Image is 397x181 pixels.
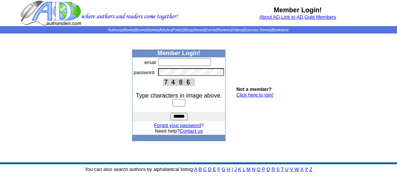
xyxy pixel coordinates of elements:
a: O [257,166,260,172]
a: Events [205,28,216,32]
a: Gold Members [304,14,336,20]
a: J [234,166,237,172]
a: S [276,166,280,172]
a: F [217,166,220,172]
font: email [144,60,156,65]
a: V [290,166,293,172]
a: Books [135,28,146,32]
b: Member Login! [157,50,200,56]
a: Click here to join! [236,92,273,98]
a: Reviews [217,28,231,32]
a: Blogs [184,28,193,32]
b: Not a member? [236,86,272,92]
a: U [285,166,288,172]
font: password [134,70,154,75]
a: M [247,166,251,172]
a: Forgot your password [154,123,201,128]
a: W [294,166,299,172]
span: | | | | | | | | | | | | [108,28,289,32]
a: Contact us [180,128,203,134]
a: Z [309,166,312,172]
a: I [232,166,233,172]
a: N [252,166,255,172]
a: P [262,166,265,172]
a: A [194,166,197,172]
a: Articles [159,28,172,32]
a: Stories [147,28,158,32]
font: Type characters in image above. [136,92,222,99]
img: This Is CAPTCHA Image [163,78,195,86]
a: Authors [108,28,121,32]
b: Member Login! [274,6,322,14]
a: About AD [259,14,280,20]
font: ? [154,123,204,128]
a: Y [305,166,308,172]
a: C [203,166,206,172]
a: H [227,166,230,172]
font: Need help? [155,128,203,134]
a: X [300,166,304,172]
a: R [272,166,275,172]
font: , , [259,14,336,20]
a: K [238,166,241,172]
a: T [281,166,284,172]
a: eBooks [122,28,134,32]
a: Poetry [172,28,183,32]
font: You can also search authors by alphabetical listing: [85,166,313,172]
a: Bookstore [272,28,289,32]
a: B [199,166,202,172]
a: E [213,166,216,172]
a: News [195,28,204,32]
a: Link to AD [281,14,303,20]
a: Q [266,166,270,172]
a: G [222,166,225,172]
a: Success Stories [244,28,271,32]
a: Videos [232,28,243,32]
a: L [243,166,245,172]
a: D [208,166,211,172]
